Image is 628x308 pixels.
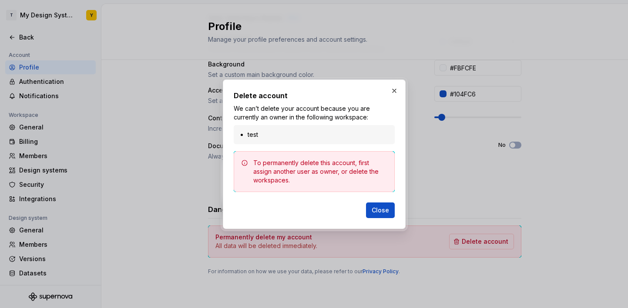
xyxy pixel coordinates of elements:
[372,206,389,215] span: Close
[366,202,395,218] button: Close
[248,130,390,139] li: test
[234,104,395,144] div: We can’t delete your account because you are currently an owner in the following workspace:
[253,159,387,185] div: To permanently delete this account, first assign another user as owner, or delete the workspaces.
[234,90,395,101] h2: Delete account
